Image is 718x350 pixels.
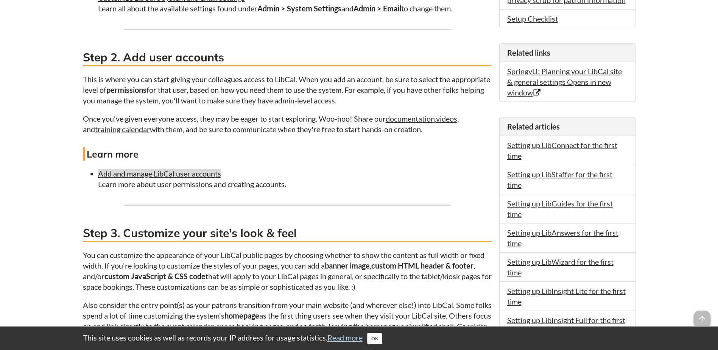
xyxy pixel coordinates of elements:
[75,332,643,344] div: This site uses cookies as well as records your IP address for usage statistics.
[507,257,614,277] a: Setting up LibWizard for the first time
[694,311,710,327] span: arrow_upward
[507,48,550,57] span: Related links
[507,286,626,306] a: Setting up LibInsight Lite for the first time
[83,113,492,134] p: Once you've given everyone access, they may be eager to start exploring. Woo-hoo! Share our , , a...
[83,250,492,292] p: You can customize the appearance of your LibCal public pages by choosing whether to show the cont...
[327,333,363,342] a: Read more
[98,168,492,189] li: Learn more about user permissions and creating accounts.
[106,85,146,94] strong: permissions
[224,311,259,320] strong: homepage
[507,199,613,219] a: Setting up LibGuides for the first time
[83,147,492,161] h4: Learn more
[694,311,710,320] a: arrow_upward
[83,49,492,66] h3: Step 2. Add user accounts
[354,4,401,13] strong: Admin > Email
[104,272,206,281] strong: custom JavaScript & CSS code
[507,14,558,23] a: Setup Checklist
[507,122,560,131] span: Related articles
[507,141,617,160] a: Setting up LibConnect for the first time
[325,261,370,270] strong: banner image
[83,74,492,106] p: This is where you can start giving your colleagues access to LibCal. When you add an account, be ...
[436,114,457,123] a: videos
[507,170,612,189] a: Setting up LibStaffer for the first time
[367,333,382,344] button: Close
[507,228,618,248] a: Setting up LibAnswers for the first time
[83,225,492,242] h3: Step 3. Customize your site's look & feel
[507,67,622,97] a: SpringyU: Planning your LibCal site & general settings Opens in new window
[371,261,473,270] strong: custom HTML header & footer
[257,4,341,13] strong: Admin > System Settings
[507,316,625,335] a: Setting up LibInsight Full for the first time
[98,169,221,178] a: Add and manage LibCal user accounts
[83,300,492,342] p: Also consider the entry point(s) as your patrons transition from your main website (and wherever ...
[95,125,150,134] a: training calendar
[386,114,435,123] a: documentation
